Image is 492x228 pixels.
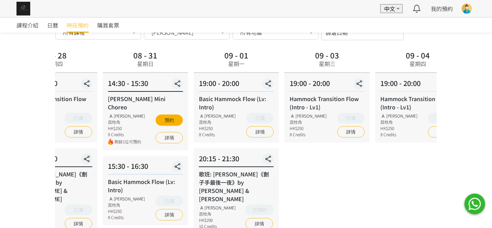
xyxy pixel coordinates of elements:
[63,29,85,36] span: 所有課程
[65,113,92,123] button: 已滿
[337,113,365,123] button: 已滿
[290,78,365,92] div: 19:00 - 20:00
[428,126,456,138] a: 詳情
[290,125,327,131] div: HK$250
[67,18,89,33] a: 時段預約
[199,113,236,119] div: [PERSON_NAME]
[337,126,365,138] a: 詳情
[108,161,183,175] div: 15:30 - 16:30
[108,125,145,131] div: HK$250
[199,211,236,217] div: 荔枝角
[315,51,339,59] div: 09 - 03
[410,59,426,68] div: 星期四
[156,115,183,126] button: 預約
[108,78,183,92] div: 14:30 - 15:30
[290,119,327,125] div: 荔枝角
[16,2,30,15] img: img_61c0148bb0266
[17,78,92,92] div: 19:00 - 20:00
[199,217,236,223] div: HK$290
[290,113,327,119] div: [PERSON_NAME]
[228,59,245,68] div: 星期一
[428,113,456,123] button: 已滿
[156,132,183,143] a: 詳情
[17,170,92,203] div: 歌班: [PERSON_NAME]《劊子手最後一夜》by [PERSON_NAME] & [PERSON_NAME]
[199,153,274,167] div: 20:15 - 21:30
[108,131,145,138] div: 8 Credits
[17,95,92,111] div: Hammock Transition Flow (Intro - Lv1)
[199,205,236,211] div: [PERSON_NAME]
[16,18,38,33] a: 課程介紹
[246,113,274,123] button: 已滿
[67,21,89,29] span: 時段預約
[406,51,430,59] div: 09 - 04
[156,196,183,206] button: 已滿
[431,4,453,13] a: 我的預約
[199,119,236,125] div: 荔枝角
[108,196,145,202] div: [PERSON_NAME]
[380,119,417,125] div: 荔枝角
[319,59,335,68] div: 星期三
[380,125,417,131] div: HK$250
[137,59,154,68] div: 星期日
[246,126,274,138] a: 詳情
[108,208,145,214] div: HK$250
[380,78,455,92] div: 19:00 - 20:00
[199,131,236,138] div: 8 Credits
[17,153,92,167] div: 20:15 - 21:30
[152,29,193,36] span: [PERSON_NAME]
[199,170,274,203] div: 歌班: [PERSON_NAME]《劊子手最後一夜》by [PERSON_NAME] & [PERSON_NAME]
[108,177,183,194] div: Basic Hammock Flow (Lv: Intro)
[380,113,417,119] div: [PERSON_NAME]
[97,18,119,33] a: 購買套票
[199,95,274,111] div: Basic Hammock Flow (Lv: Intro)
[46,59,63,68] div: 星期四
[108,139,113,145] img: fire.png
[114,139,145,145] span: 剩餘1位可預約
[240,29,262,36] span: 所有地區
[16,21,38,29] span: 課程介紹
[380,95,455,111] div: Hammock Transition Flow (Intro - Lv1)
[43,51,67,59] div: 08 - 28
[290,131,327,138] div: 8 Credits
[65,126,92,138] a: 詳情
[156,209,183,220] a: 詳情
[108,119,145,125] div: 荔枝角
[134,51,158,59] div: 08 - 31
[97,21,119,29] span: 購買套票
[199,125,236,131] div: HK$250
[108,202,145,208] div: 荔枝角
[108,214,145,220] div: 8 Credits
[47,21,58,29] span: 日曆
[380,131,417,138] div: 8 Credits
[108,95,183,111] div: [PERSON_NAME] Mini Choreo
[199,78,274,92] div: 19:00 - 20:00
[108,113,145,119] div: [PERSON_NAME]
[290,95,365,111] div: Hammock Transition Flow (Intro - Lv1)
[47,18,58,33] a: 日曆
[224,51,248,59] div: 09 - 01
[65,205,92,215] button: 已滿
[321,26,404,40] input: 篩選日期
[246,205,274,215] button: 已預約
